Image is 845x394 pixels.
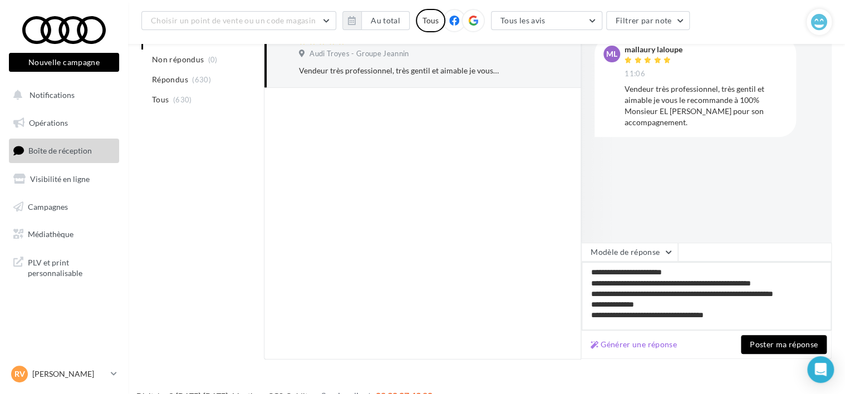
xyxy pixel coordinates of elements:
button: Nouvelle campagne [9,53,119,72]
a: Campagnes [7,195,121,219]
span: ml [606,48,617,60]
span: Boîte de réception [28,146,92,155]
button: Au total [342,11,410,30]
div: mallaury laloupe [625,46,682,53]
span: RV [14,368,25,380]
span: Visibilité en ligne [30,174,90,184]
button: Choisir un point de vente ou un code magasin [141,11,336,30]
button: Modèle de réponse [581,243,678,262]
a: Visibilité en ligne [7,168,121,191]
span: Répondus [152,74,188,85]
div: Vendeur très professionnel, très gentil et aimable je vous le recommande à 100% Monsieur EL [PERS... [299,65,499,76]
span: Campagnes [28,201,68,211]
span: Audi Troyes - Groupe Jeannin [309,49,409,59]
div: Open Intercom Messenger [807,356,834,383]
p: [PERSON_NAME] [32,368,106,380]
span: (0) [208,55,218,64]
span: Opérations [29,118,68,127]
span: Tous les avis [500,16,546,25]
span: Notifications [30,90,75,100]
a: Opérations [7,111,121,135]
a: RV [PERSON_NAME] [9,363,119,385]
button: Au total [361,11,410,30]
div: Tous [416,9,445,32]
button: Filtrer par note [606,11,690,30]
span: Médiathèque [28,229,73,239]
a: Médiathèque [7,223,121,246]
button: Tous les avis [491,11,602,30]
span: Non répondus [152,54,204,65]
span: Tous [152,94,169,105]
div: Vendeur très professionnel, très gentil et aimable je vous le recommande à 100% Monsieur EL [PERS... [625,83,787,128]
button: Poster ma réponse [741,335,827,354]
span: 11:06 [625,69,645,79]
span: (630) [192,75,211,84]
span: PLV et print personnalisable [28,255,115,279]
span: (630) [173,95,192,104]
a: Boîte de réception [7,139,121,162]
button: Générer une réponse [586,338,681,351]
span: Choisir un point de vente ou un code magasin [151,16,316,25]
button: Notifications [7,83,117,107]
a: PLV et print personnalisable [7,250,121,283]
